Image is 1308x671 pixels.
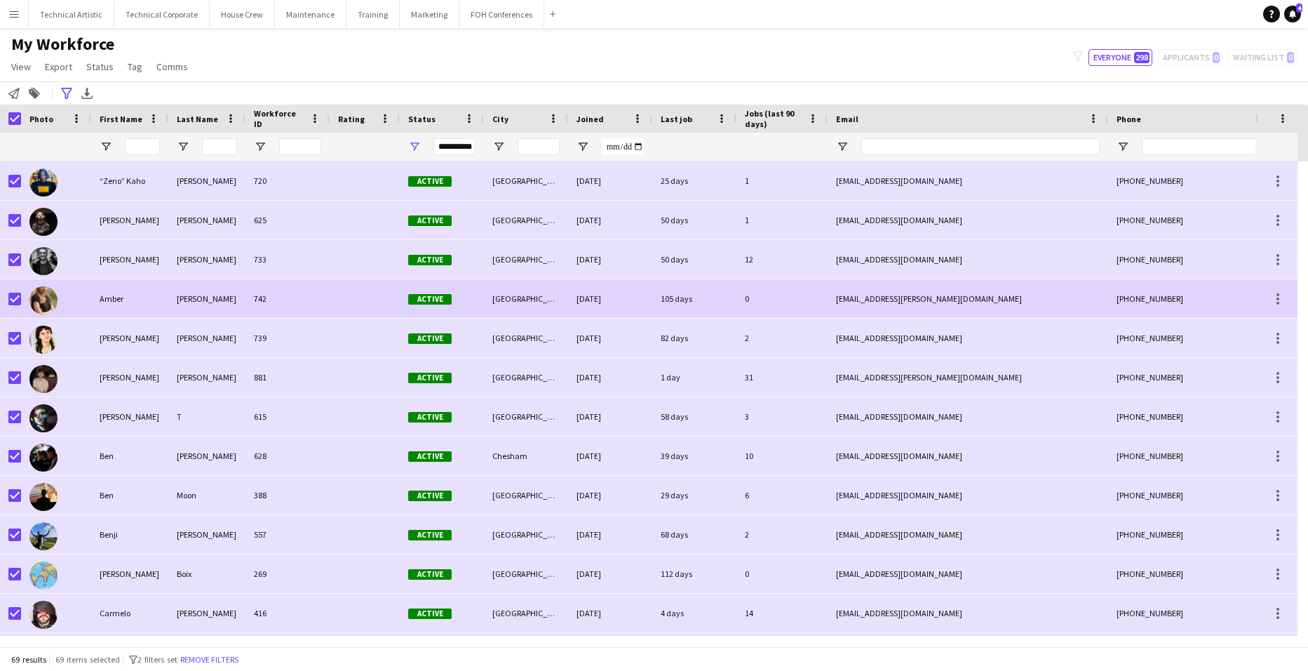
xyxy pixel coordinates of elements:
[137,654,177,665] span: 2 filters set
[29,1,114,28] button: Technical Artistic
[577,140,589,153] button: Open Filter Menu
[484,161,568,200] div: [GEOGRAPHIC_DATA]
[828,437,1108,475] div: [EMAIL_ADDRESS][DOMAIN_NAME]
[408,333,452,344] span: Active
[177,652,241,667] button: Remove filters
[168,554,245,593] div: Boix
[736,240,828,279] div: 12
[828,161,1108,200] div: [EMAIL_ADDRESS][DOMAIN_NAME]
[568,594,652,632] div: [DATE]
[245,161,330,200] div: 720
[168,437,245,475] div: [PERSON_NAME]
[245,201,330,239] div: 625
[122,58,148,76] a: Tag
[828,476,1108,514] div: [EMAIL_ADDRESS][DOMAIN_NAME]
[1108,476,1288,514] div: [PHONE_NUMBER]
[202,138,237,155] input: Last Name Filter Input
[828,594,1108,632] div: [EMAIL_ADDRESS][DOMAIN_NAME]
[652,319,736,357] div: 82 days
[408,294,452,305] span: Active
[100,140,112,153] button: Open Filter Menu
[408,412,452,423] span: Active
[484,476,568,514] div: [GEOGRAPHIC_DATA]
[1108,594,1288,632] div: [PHONE_NUMBER]
[484,554,568,593] div: [GEOGRAPHIC_DATA]
[652,594,736,632] div: 4 days
[828,397,1108,436] div: [EMAIL_ADDRESS][DOMAIN_NAME]
[661,114,692,124] span: Last job
[652,476,736,514] div: 29 days
[1296,4,1302,13] span: 4
[177,140,189,153] button: Open Filter Menu
[828,358,1108,397] div: [EMAIL_ADDRESS][PERSON_NAME][DOMAIN_NAME]
[346,1,400,28] button: Training
[736,358,828,397] div: 31
[484,515,568,554] div: [GEOGRAPHIC_DATA]
[168,319,245,357] div: [PERSON_NAME]
[91,397,168,436] div: [PERSON_NAME]
[1284,6,1301,22] a: 4
[518,138,560,155] input: City Filter Input
[1108,240,1288,279] div: [PHONE_NUMBER]
[29,114,53,124] span: Photo
[245,319,330,357] div: 739
[652,515,736,554] div: 68 days
[11,34,114,55] span: My Workforce
[568,515,652,554] div: [DATE]
[245,476,330,514] div: 388
[1108,397,1288,436] div: [PHONE_NUMBER]
[79,85,95,102] app-action-btn: Export XLSX
[168,240,245,279] div: [PERSON_NAME]
[568,201,652,239] div: [DATE]
[492,140,505,153] button: Open Filter Menu
[1108,437,1288,475] div: [PHONE_NUMBER]
[168,594,245,632] div: [PERSON_NAME]
[736,397,828,436] div: 3
[736,594,828,632] div: 14
[128,60,142,73] span: Tag
[459,1,544,28] button: FOH Conferences
[652,240,736,279] div: 50 days
[652,279,736,318] div: 105 days
[484,201,568,239] div: [GEOGRAPHIC_DATA]
[652,161,736,200] div: 25 days
[408,215,452,226] span: Active
[114,1,210,28] button: Technical Corporate
[275,1,346,28] button: Maintenance
[6,58,36,76] a: View
[91,279,168,318] div: Amber
[91,594,168,632] div: Carmelo
[91,240,168,279] div: [PERSON_NAME]
[828,240,1108,279] div: [EMAIL_ADDRESS][DOMAIN_NAME]
[484,240,568,279] div: [GEOGRAPHIC_DATA]
[91,476,168,514] div: Ben
[29,601,58,629] img: Carmelo Laudani Rosa
[408,569,452,580] span: Active
[55,654,120,665] span: 69 items selected
[484,594,568,632] div: [GEOGRAPHIC_DATA]
[245,554,330,593] div: 269
[828,319,1108,357] div: [EMAIL_ADDRESS][DOMAIN_NAME]
[568,476,652,514] div: [DATE]
[568,554,652,593] div: [DATE]
[168,201,245,239] div: [PERSON_NAME]
[861,138,1100,155] input: Email Filter Input
[1142,138,1279,155] input: Phone Filter Input
[736,476,828,514] div: 6
[245,279,330,318] div: 742
[254,140,267,153] button: Open Filter Menu
[29,168,58,197] img: “Zeno” Kaho Yeung
[484,397,568,436] div: [GEOGRAPHIC_DATA]
[828,554,1108,593] div: [EMAIL_ADDRESS][DOMAIN_NAME]
[91,437,168,475] div: Ben
[29,286,58,314] img: Amber Spooner
[29,562,58,590] img: Carlos Boix
[408,255,452,265] span: Active
[568,397,652,436] div: [DATE]
[836,114,858,124] span: Email
[91,319,168,357] div: [PERSON_NAME]
[26,85,43,102] app-action-btn: Add to tag
[86,60,114,73] span: Status
[156,60,188,73] span: Comms
[602,138,644,155] input: Joined Filter Input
